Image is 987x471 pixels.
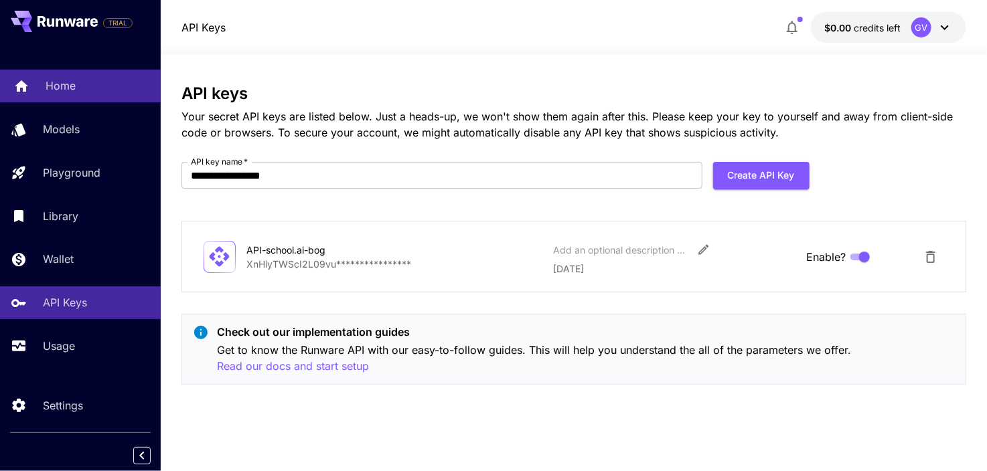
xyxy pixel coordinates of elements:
[181,84,966,103] h3: API keys
[43,121,80,137] p: Models
[553,243,687,257] div: Add an optional description or comment
[43,397,83,413] p: Settings
[217,342,955,375] p: Get to know the Runware API with our easy-to-follow guides. This will help you understand the all...
[806,249,846,265] span: Enable?
[46,78,76,94] p: Home
[692,238,716,262] button: Edit
[811,12,966,43] button: $0.00GV
[104,18,132,28] span: TRIAL
[911,17,931,37] div: GV
[143,444,161,468] div: Collapse sidebar
[43,294,87,310] p: API Keys
[43,165,100,181] p: Playground
[181,19,226,35] nav: breadcrumb
[713,162,810,189] button: Create API Key
[133,447,151,464] button: Collapse sidebar
[917,244,944,270] button: Delete API Key
[181,108,966,140] p: Your secret API keys are listed below. Just a heads-up, we won't show them again after this. Plea...
[103,15,133,31] span: Add your payment card to enable full platform functionality.
[217,358,369,375] button: Read our docs and start setup
[824,21,901,35] div: $0.00
[553,262,795,276] p: [DATE]
[191,156,248,167] label: API key name
[824,22,854,33] span: $0.00
[246,243,380,257] div: API-school.ai-bog
[43,251,74,267] p: Wallet
[43,338,75,354] p: Usage
[181,19,226,35] a: API Keys
[43,208,78,224] p: Library
[217,324,955,340] p: Check out our implementation guides
[854,22,901,33] span: credits left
